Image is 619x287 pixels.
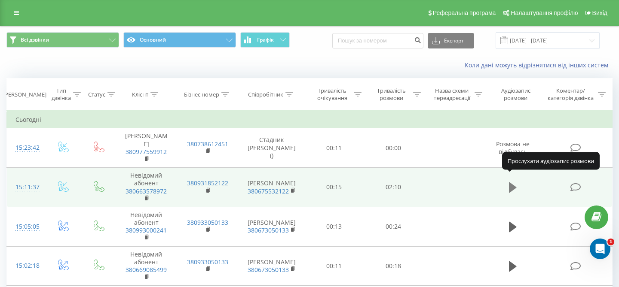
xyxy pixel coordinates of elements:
td: 00:18 [364,246,423,286]
a: 380663578972 [126,187,167,195]
span: Графік [257,37,274,43]
td: [PERSON_NAME] [116,128,177,168]
iframe: Intercom live chat [590,239,610,259]
td: Стадник [PERSON_NAME] () [239,128,305,168]
span: 1 [607,239,614,245]
span: Вихід [592,9,607,16]
a: 380931852122 [187,179,228,187]
a: 380933050133 [187,258,228,266]
td: [PERSON_NAME] [239,246,305,286]
td: [PERSON_NAME] [239,168,305,207]
div: [PERSON_NAME] [3,91,46,98]
a: 380669085499 [126,266,167,274]
td: Невідомий абонент [116,246,177,286]
div: Тип дзвінка [52,87,71,102]
a: 380673050133 [248,226,289,234]
td: 02:10 [364,168,423,207]
div: 15:02:18 [15,257,36,274]
div: Бізнес номер [184,91,219,98]
td: 00:11 [305,246,364,286]
div: Співробітник [248,91,283,98]
div: 15:23:42 [15,139,36,156]
td: Невідомий абонент [116,168,177,207]
button: Основний [123,32,236,48]
td: 00:00 [364,128,423,168]
span: Всі дзвінки [21,36,49,43]
div: 15:11:37 [15,179,36,196]
span: Реферальна програма [433,9,496,16]
div: Клієнт [132,91,148,98]
span: Налаштування профілю [511,9,578,16]
td: Сьогодні [7,111,613,128]
a: 380977559912 [126,148,167,156]
a: Коли дані можуть відрізнятися вiд інших систем [465,61,613,69]
button: Експорт [428,33,474,48]
a: 380738612451 [187,140,228,148]
button: Всі дзвінки [6,32,119,48]
div: Статус [88,91,105,98]
td: Невідомий абонент [116,207,177,246]
div: Тривалість очікування [313,87,352,102]
div: Назва схеми переадресації [431,87,472,102]
td: [PERSON_NAME] [239,207,305,246]
td: 00:24 [364,207,423,246]
td: 00:13 [305,207,364,246]
a: 380675532122 [248,187,289,195]
div: Тривалість розмови [371,87,411,102]
td: 00:11 [305,128,364,168]
input: Пошук за номером [332,33,423,48]
div: Коментар/категорія дзвінка [545,87,596,102]
a: 380673050133 [248,266,289,274]
div: Аудіозапис розмови [492,87,539,102]
div: 15:05:05 [15,218,36,235]
td: 00:15 [305,168,364,207]
div: Прослухати аудіозапис розмови [502,152,600,169]
button: Графік [240,32,290,48]
a: 380993000241 [126,226,167,234]
a: 380933050133 [187,218,228,227]
span: Розмова не відбулась [496,140,530,156]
